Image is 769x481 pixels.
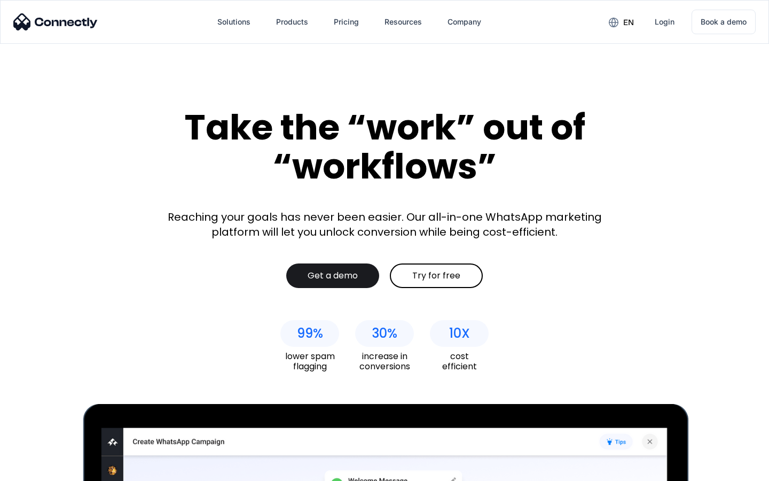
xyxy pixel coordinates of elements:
[297,326,323,341] div: 99%
[280,351,339,371] div: lower spam flagging
[430,351,489,371] div: cost efficient
[144,108,625,185] div: Take the “work” out of “workflows”
[308,270,358,281] div: Get a demo
[334,14,359,29] div: Pricing
[11,462,64,477] aside: Language selected: English
[276,14,308,29] div: Products
[21,462,64,477] ul: Language list
[217,14,250,29] div: Solutions
[325,9,367,35] a: Pricing
[13,13,98,30] img: Connectly Logo
[390,263,483,288] a: Try for free
[286,263,379,288] a: Get a demo
[412,270,460,281] div: Try for free
[160,210,609,239] div: Reaching your goals has never been easier. Our all-in-one WhatsApp marketing platform will let yo...
[692,10,756,34] a: Book a demo
[384,14,422,29] div: Resources
[449,326,470,341] div: 10X
[372,326,397,341] div: 30%
[655,14,674,29] div: Login
[355,351,414,371] div: increase in conversions
[448,14,481,29] div: Company
[623,15,634,30] div: en
[646,9,683,35] a: Login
